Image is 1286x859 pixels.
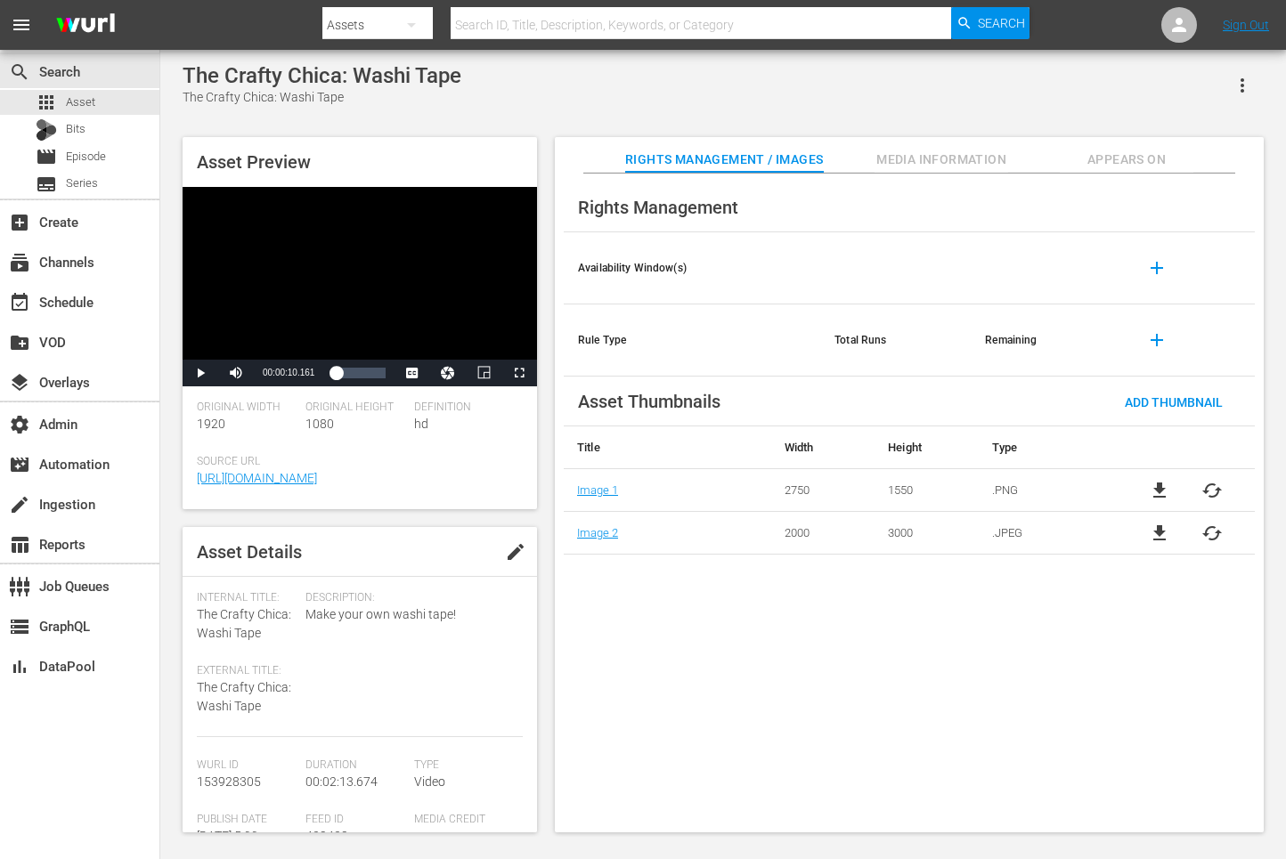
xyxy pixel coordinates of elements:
[1135,319,1178,361] button: add
[197,591,297,605] span: Internal Title:
[9,61,30,83] span: Search
[9,576,30,597] span: Job Queues
[771,426,875,469] th: Width
[197,455,514,469] span: Source Url
[197,401,297,415] span: Original Width
[9,292,30,313] span: Schedule
[625,149,823,171] span: Rights Management / Images
[501,360,537,386] button: Fullscreen
[577,483,618,497] a: Image 1
[197,541,302,563] span: Asset Details
[183,88,461,107] div: The Crafty Chica: Washi Tape
[9,372,30,393] span: Overlays
[1223,18,1269,32] a: Sign Out
[875,512,978,555] td: 3000
[1060,149,1193,171] span: Appears On
[875,426,978,469] th: Height
[1111,385,1237,417] button: Add Thumbnail
[1201,480,1223,501] button: cached
[36,92,57,113] span: Asset
[305,758,405,773] span: Duration
[183,187,537,386] div: Video Player
[979,512,1117,555] td: .JPEG
[771,469,875,512] td: 2750
[578,391,720,412] span: Asset Thumbnails
[466,360,501,386] button: Picture-in-Picture
[305,591,514,605] span: Description:
[564,232,820,304] th: Availability Window(s)
[332,368,386,378] div: Progress Bar
[305,401,405,415] span: Original Height
[978,7,1025,39] span: Search
[305,605,514,624] span: Make your own washi tape!
[820,304,971,377] th: Total Runs
[9,616,30,637] span: GraphQL
[414,417,428,431] span: hd
[66,174,98,192] span: Series
[305,813,405,827] span: Feed ID
[197,607,291,640] span: The Crafty Chica: Washi Tape
[9,212,30,233] span: Create
[979,426,1117,469] th: Type
[197,664,297,678] span: External Title:
[430,360,466,386] button: Jump To Time
[578,197,738,218] span: Rights Management
[197,471,317,485] a: [URL][DOMAIN_NAME]
[197,813,297,827] span: Publish Date
[564,426,771,469] th: Title
[9,494,30,515] span: Ingestion
[875,469,978,512] td: 1550
[1201,523,1223,544] button: cached
[11,14,32,36] span: menu
[1146,329,1168,351] span: add
[771,512,875,555] td: 2000
[577,526,618,539] a: Image 2
[1146,257,1168,279] span: add
[305,417,334,431] span: 1080
[1149,523,1170,544] a: file_download
[9,656,30,677] span: bar_chart
[263,368,314,377] span: 00:00:10.161
[414,401,514,415] span: Definition
[183,360,218,386] button: Play
[9,454,30,475] span: Automation
[1135,247,1178,289] button: add
[9,414,30,435] span: Admin
[197,417,225,431] span: 1920
[197,774,261,789] span: 153928305
[1149,480,1170,501] a: file_download
[414,774,445,789] span: Video
[1111,395,1237,409] span: Add Thumbnail
[494,531,537,573] button: edit
[875,149,1008,171] span: Media Information
[36,119,57,141] div: Bits
[505,541,526,563] span: edit
[979,469,1117,512] td: .PNG
[971,304,1121,377] th: Remaining
[414,758,514,773] span: Type
[564,304,820,377] th: Rule Type
[183,63,461,88] div: The Crafty Chica: Washi Tape
[66,148,106,166] span: Episode
[395,360,430,386] button: Captions
[951,7,1030,39] button: Search
[305,829,348,843] span: 429429
[197,680,291,713] span: The Crafty Chica: Washi Tape
[9,252,30,273] span: Channels
[197,151,311,173] span: Asset Preview
[66,120,85,138] span: Bits
[66,93,95,111] span: Asset
[218,360,254,386] button: Mute
[36,146,57,167] span: Episode
[43,4,128,46] img: ans4CAIJ8jUAAAAAAAAAAAAAAAAAAAAAAAAgQb4GAAAAAAAAAAAAAAAAAAAAAAAAJMjXAAAAAAAAAAAAAAAAAAAAAAAAgAT5G...
[9,332,30,353] span: VOD
[305,774,378,789] span: 00:02:13.674
[197,758,297,773] span: Wurl Id
[414,813,514,827] span: Media Credit
[9,534,30,555] span: Reports
[36,174,57,195] span: Series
